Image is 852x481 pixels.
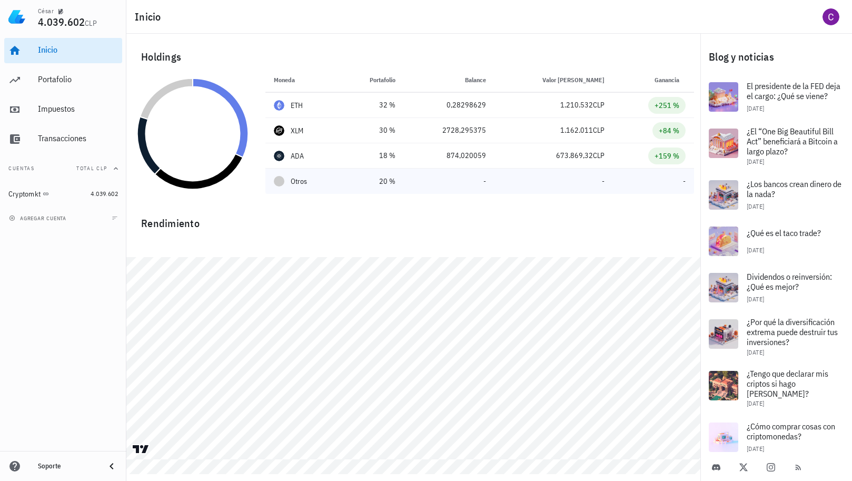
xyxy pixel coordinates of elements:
[747,228,821,238] span: ¿Qué es el taco trade?
[747,445,764,453] span: [DATE]
[4,181,122,207] a: Cryptomkt 4.039.602
[135,8,165,25] h1: Inicio
[76,165,107,172] span: Total CLP
[700,264,852,311] a: Dividendos o reinversión: ¿Qué es mejor? [DATE]
[4,156,122,181] button: CuentasTotal CLP
[683,176,686,186] span: -
[655,76,686,84] span: Ganancia
[700,74,852,120] a: El presidente de la FED deja el cargo: ¿Qué se viene? [DATE]
[412,150,486,161] div: 874,020059
[700,218,852,264] a: ¿Qué es el taco trade? [DATE]
[291,151,304,161] div: ADA
[291,125,304,136] div: XLM
[747,295,764,303] span: [DATE]
[133,40,694,74] div: Holdings
[747,202,764,210] span: [DATE]
[747,126,838,156] span: ¿El “One Big Beautiful Bill Act” beneficiará a Bitcoin a largo plazo?
[6,213,71,223] button: agregar cuenta
[494,67,612,93] th: Valor [PERSON_NAME]
[593,151,605,160] span: CLP
[747,246,764,254] span: [DATE]
[747,317,838,347] span: ¿Por qué la diversificación extrema puede destruir tus inversiones?
[274,151,284,161] div: ADA-icon
[700,311,852,362] a: ¿Por qué la diversificación extrema puede destruir tus inversiones? [DATE]
[404,67,494,93] th: Balance
[38,45,118,55] div: Inicio
[4,97,122,122] a: Impuestos
[593,125,605,135] span: CLP
[8,8,25,25] img: LedgiFi
[412,100,486,111] div: 0,28298629
[291,100,303,111] div: ETH
[700,40,852,74] div: Blog y noticias
[700,414,852,460] a: ¿Cómo comprar cosas con criptomonedas? [DATE]
[560,100,593,110] span: 1.210.532
[747,179,841,199] span: ¿Los bancos crean dinero de la nada?
[747,158,764,165] span: [DATE]
[38,74,118,84] div: Portafolio
[91,190,118,198] span: 4.039.602
[85,18,97,28] span: CLP
[4,38,122,63] a: Inicio
[747,348,764,356] span: [DATE]
[38,462,97,470] div: Soporte
[700,120,852,172] a: ¿El “One Big Beautiful Bill Act” beneficiará a Bitcoin a largo plazo? [DATE]
[38,15,85,29] span: 4.039.602
[11,215,66,222] span: agregar cuenta
[747,81,840,101] span: El presidente de la FED deja el cargo: ¿Qué se viene?
[747,104,764,112] span: [DATE]
[560,125,593,135] span: 1.162.011
[340,67,404,93] th: Portafolio
[412,125,486,136] div: 2728,295375
[38,7,54,15] div: César
[349,176,395,187] div: 20 %
[349,150,395,161] div: 18 %
[133,207,694,232] div: Rendimiento
[700,362,852,414] a: ¿Tengo que declarar mis criptos si hago [PERSON_NAME]? [DATE]
[4,67,122,93] a: Portafolio
[659,125,679,136] div: +84 %
[655,100,679,111] div: +251 %
[483,176,486,186] span: -
[38,104,118,114] div: Impuestos
[274,100,284,111] div: ETH-icon
[593,100,605,110] span: CLP
[8,190,41,199] div: Cryptomkt
[4,126,122,152] a: Transacciones
[655,151,679,161] div: +159 %
[291,176,307,187] span: Otros
[747,271,832,292] span: Dividendos o reinversión: ¿Qué es mejor?
[265,67,340,93] th: Moneda
[349,100,395,111] div: 32 %
[556,151,593,160] span: 673.869,32
[747,368,828,399] span: ¿Tengo que declarar mis criptos si hago [PERSON_NAME]?
[38,133,118,143] div: Transacciones
[132,444,150,454] a: Charting by TradingView
[602,176,605,186] span: -
[747,421,835,441] span: ¿Cómo comprar cosas con criptomonedas?
[700,172,852,218] a: ¿Los bancos crean dinero de la nada? [DATE]
[747,399,764,407] span: [DATE]
[274,125,284,136] div: XLM-icon
[349,125,395,136] div: 30 %
[823,8,839,25] div: avatar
